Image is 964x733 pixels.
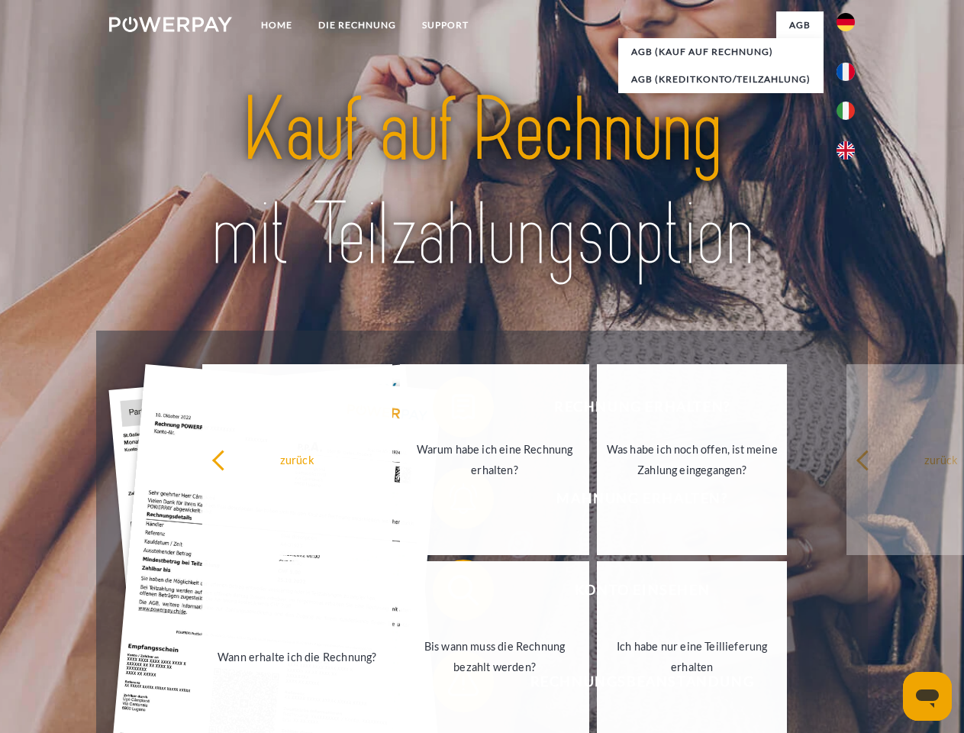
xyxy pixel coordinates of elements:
[597,364,787,555] a: Was habe ich noch offen, ist meine Zahlung eingegangen?
[837,141,855,160] img: en
[837,13,855,31] img: de
[618,38,824,66] a: AGB (Kauf auf Rechnung)
[903,672,952,721] iframe: Schaltfläche zum Öffnen des Messaging-Fensters
[409,11,482,39] a: SUPPORT
[409,636,581,677] div: Bis wann muss die Rechnung bezahlt werden?
[211,646,383,667] div: Wann erhalte ich die Rechnung?
[146,73,818,292] img: title-powerpay_de.svg
[305,11,409,39] a: DIE RECHNUNG
[409,439,581,480] div: Warum habe ich eine Rechnung erhalten?
[248,11,305,39] a: Home
[837,63,855,81] img: fr
[606,636,778,677] div: Ich habe nur eine Teillieferung erhalten
[109,17,232,32] img: logo-powerpay-white.svg
[618,66,824,93] a: AGB (Kreditkonto/Teilzahlung)
[837,102,855,120] img: it
[211,449,383,470] div: zurück
[606,439,778,480] div: Was habe ich noch offen, ist meine Zahlung eingegangen?
[776,11,824,39] a: agb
